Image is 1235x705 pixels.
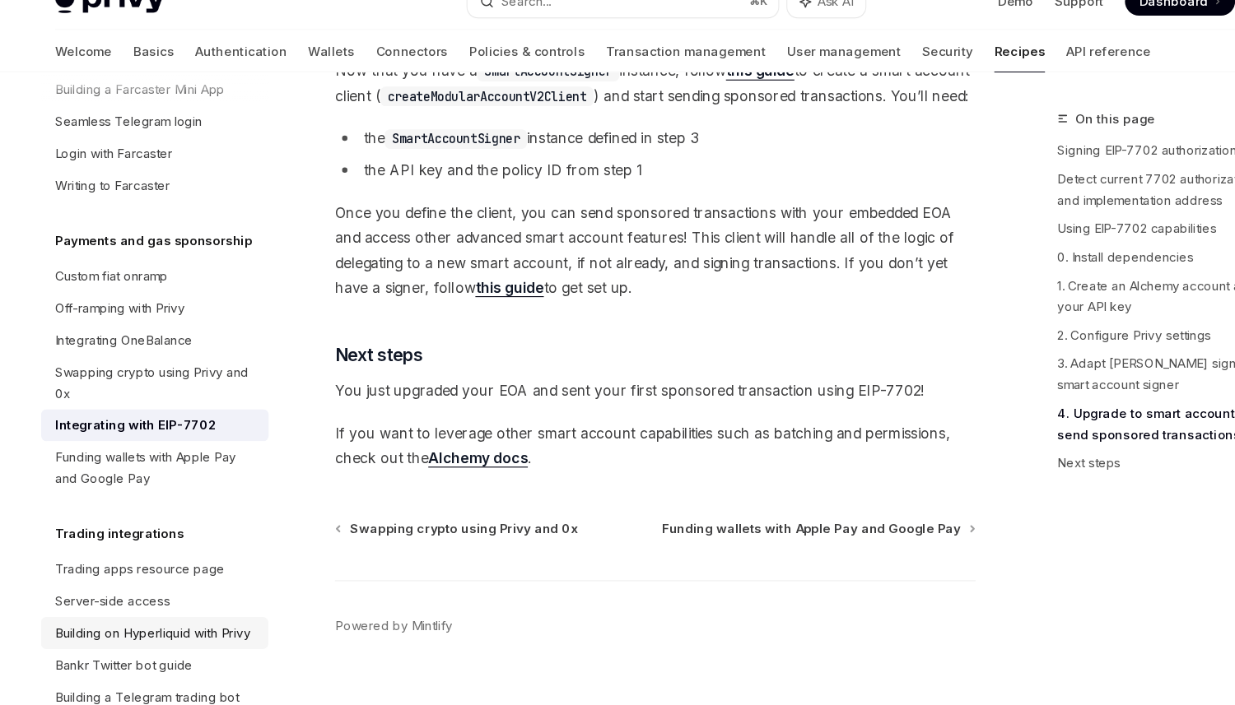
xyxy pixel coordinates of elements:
[357,145,488,163] code: SmartAccountSigner
[352,105,550,123] code: createModularAccountV2Client
[613,507,890,523] span: Funding wallets with Apple Pay and Google Pay
[51,542,208,562] div: Trading apps resource page
[51,661,221,680] div: Building a Telegram trading bot
[433,12,721,41] button: Search...⌘K
[312,507,535,523] a: Swapping crypto using Privy and 0x
[980,349,1197,395] a: 3. Adapt [PERSON_NAME] signer to a smart account signer
[51,53,104,92] a: Welcome
[921,53,968,92] a: Recipes
[980,395,1197,441] a: 4. Upgrade to smart accounts and send sponsored transactions
[38,537,249,567] a: Trading apps resource page
[1158,13,1184,39] button: Toggle dark mode
[562,53,710,92] a: Transaction management
[38,434,249,483] a: Funding wallets with Apple Pay and Google Pay
[980,322,1197,349] a: 2. Configure Privy settings
[38,182,249,211] a: Writing to Farcaster
[977,18,1023,35] a: Support
[38,626,249,656] a: Bankr Twitter bot guide
[925,18,958,35] a: Demo
[38,596,249,626] a: Building on Hyperliquid with Privy
[980,151,1197,178] a: Signing EIP-7702 authorizations
[51,572,157,591] div: Server-side access
[348,53,415,92] a: Connectors
[38,266,249,295] a: Custom fiat onramp
[855,53,902,92] a: Security
[310,141,904,165] li: the instance defined in step 3
[980,276,1197,322] a: 1. Create an Alchemy account and get your API key
[38,295,249,325] a: Off-ramping with Privy
[729,12,802,41] button: Ask AI
[435,53,542,92] a: Policies & controls
[442,82,574,100] code: SmartAccountSigner
[51,15,153,38] img: light logo
[51,438,239,478] div: Funding wallets with Apple Pay and Google Pay
[757,18,790,35] span: Ask AI
[310,375,904,398] span: You just upgraded your EOA and sent your first sponsored transaction using EIP-7702!
[51,128,188,147] div: Seamless Telegram login
[310,596,419,613] a: Powered by Mintlify
[310,342,391,365] span: Next steps
[51,187,157,206] div: Writing to Farcaster
[38,404,249,434] a: Integrating with EIP-7702
[694,20,711,33] span: ⌘ K
[980,224,1197,250] a: Using EIP-7702 capabilities
[51,631,179,651] div: Bankr Twitter bot guide
[51,601,232,621] div: Building on Hyperliquid with Privy
[464,16,510,36] div: Search...
[980,178,1197,224] a: Detect current 7702 authorization state and implementation address
[181,53,266,92] a: Authentication
[729,53,835,92] a: User management
[286,53,329,92] a: Wallets
[38,656,249,685] a: Building a Telegram trading bot
[38,152,249,182] a: Login with Farcaster
[980,441,1197,467] a: Next steps
[996,125,1070,145] span: On this page
[51,359,239,399] div: Swapping crypto using Privy and 0x
[51,157,160,177] div: Login with Farcaster
[38,355,249,404] a: Swapping crypto using Privy and 0x
[38,123,249,152] a: Seamless Telegram login
[51,238,234,257] h5: Payments and gas sponsorship
[38,325,249,355] a: Integrating OneBalance
[310,415,904,461] span: If you want to leverage other smart account capabilities such as batching and permissions, check ...
[1056,18,1119,35] span: Dashboard
[310,211,904,303] span: Once you define the client, you can send sponsored transactions with your embedded EOA and access...
[51,271,156,290] div: Custom fiat onramp
[1042,13,1144,39] a: Dashboard
[613,507,902,523] a: Funding wallets with Apple Pay and Google Pay
[988,53,1066,92] a: API reference
[51,330,179,350] div: Integrating OneBalance
[51,300,171,320] div: Off-ramping with Privy
[51,509,170,529] h5: Trading integrations
[38,567,249,596] a: Server-side access
[324,507,535,523] span: Swapping crypto using Privy and 0x
[51,409,200,429] div: Integrating with EIP-7702
[440,283,504,300] a: this guide
[310,79,904,125] span: Now that you have a instance, follow to create a smart account client ( ) and start sending spons...
[310,171,904,194] li: the API key and the policy ID from step 1
[397,441,489,458] a: Alchemy docs
[123,53,161,92] a: Basics
[980,250,1197,276] a: 0. Install dependencies
[673,82,736,100] a: this guide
